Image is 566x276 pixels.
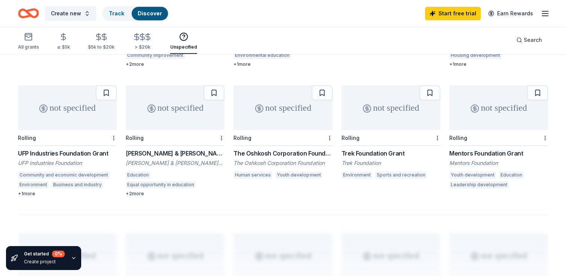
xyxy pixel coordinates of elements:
div: Mentors Foundation Grant [449,149,548,158]
a: Start free trial [425,7,481,20]
a: Earn Rewards [484,7,538,20]
div: The Oshkosh Corporation Foundation [233,159,332,167]
span: Search [524,36,542,45]
div: Community improvement [126,52,185,59]
button: > $20k [132,30,152,54]
div: Community and economic development [18,171,110,179]
div: Get started [24,251,65,257]
div: Youth development [275,171,322,179]
div: not specified [18,85,117,130]
a: not specifiedRollingUFP Industries Foundation GrantUFP Industries FoundationCommunity and economi... [18,85,117,197]
button: All grants [18,29,39,54]
div: UFP Industries Foundation Grant [18,149,117,158]
div: not specified [342,85,440,130]
div: Youth development [449,171,496,179]
div: Human services [233,171,272,179]
div: not specified [233,85,332,130]
div: not specified [126,85,224,130]
div: Unspecified [170,44,197,50]
a: Track [109,10,124,16]
div: [PERSON_NAME] & [PERSON_NAME] Foundation [126,149,224,158]
button: $5k to $20k [88,30,114,54]
button: ≤ $5k [57,30,70,54]
button: TrackDiscover [102,6,169,21]
div: Rolling [449,135,467,141]
div: 0 % [52,251,65,257]
span: Create new [51,9,81,18]
div: Rolling [233,135,251,141]
div: + 1 more [233,61,332,67]
div: + 2 more [126,61,224,67]
div: Mentors Foundation [449,159,548,167]
div: + 2 more [126,191,224,197]
a: not specifiedRollingThe Oshkosh Corporation Foundation GrantThe Oshkosh Corporation FoundationHum... [233,85,332,181]
div: Environment [18,181,49,188]
div: Leadership development [449,181,509,188]
a: not specifiedRolling[PERSON_NAME] & [PERSON_NAME] Foundation[PERSON_NAME] & [PERSON_NAME] Foundat... [126,85,224,197]
div: Family services [505,52,542,59]
button: Create new [45,6,96,21]
div: Education [126,171,150,179]
div: > $20k [132,44,152,50]
div: [PERSON_NAME] & [PERSON_NAME] Foundation [126,159,224,167]
div: The Oshkosh Corporation Foundation Grant [233,149,332,158]
a: Home [18,4,39,22]
div: ≤ $5k [57,44,70,50]
div: UFP Industries Foundation [18,159,117,167]
button: Unspecified [170,29,197,54]
div: not specified [449,85,548,130]
div: Trek Foundation [342,159,440,167]
button: Search [510,33,548,47]
div: Equal opportunity in education [126,181,196,188]
div: Environment [342,171,372,179]
div: Environmental education [233,52,291,59]
div: Rolling [18,135,36,141]
div: + 1 more [449,61,548,67]
a: not specifiedRollingMentors Foundation GrantMentors FoundationYouth developmentEducationLeadershi... [449,85,548,191]
div: $5k to $20k [88,44,114,50]
a: Discover [138,10,162,16]
div: Create project [24,259,65,265]
div: All grants [18,44,39,50]
div: Housing development [449,52,502,59]
div: Trek Foundation Grant [342,149,440,158]
a: not specifiedRollingTrek Foundation GrantTrek FoundationEnvironmentSports and recreation [342,85,440,181]
div: Rolling [126,135,144,141]
div: + 1 more [18,191,117,197]
div: Rolling [342,135,360,141]
div: Education [499,171,524,179]
div: Business and industry [52,181,103,188]
div: Sports and recreation [375,171,427,179]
